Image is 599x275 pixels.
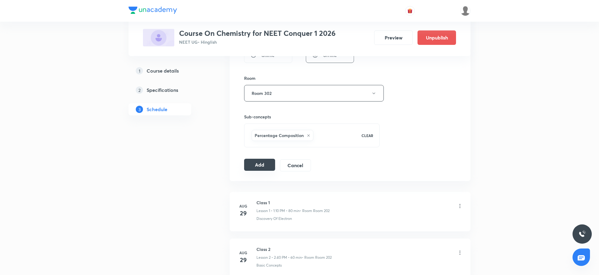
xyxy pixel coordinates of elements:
h4: 29 [237,209,249,218]
p: NEET UG • Hinglish [179,39,336,45]
h5: Schedule [147,106,167,113]
button: Preview [374,30,413,45]
h6: Class 2 [256,246,332,252]
button: Add [244,159,275,171]
h4: 29 [237,255,249,264]
h6: Sub-concepts [244,114,380,120]
p: 1 [136,67,143,74]
button: Room 302 [244,85,384,102]
h6: Aug [237,250,249,255]
a: 2Specifications [129,84,210,96]
img: ttu [579,230,586,238]
a: 1Course details [129,65,210,77]
button: Cancel [280,159,311,171]
h5: Course details [147,67,179,74]
a: Company Logo [129,7,177,15]
button: avatar [405,6,415,16]
img: avatar [407,8,413,14]
p: • Room Room 202 [302,255,332,260]
p: Basic Concepts [256,263,282,268]
h5: Specifications [147,86,178,94]
img: 3B8D2853-FCEF-4F87-A77D-EB8EB3140A37_plus.png [143,29,174,46]
p: Lesson 2 • 2:40 PM • 60 min [256,255,302,260]
img: Company Logo [129,7,177,14]
p: 2 [136,86,143,94]
h6: Room [244,75,256,81]
p: CLEAR [362,133,373,138]
p: • Room Room 202 [300,208,330,214]
p: Discovery Of Electron [256,216,292,221]
h6: Class 1 [256,199,330,206]
p: 3 [136,106,143,113]
p: Lesson 1 • 1:10 PM • 80 min [256,208,300,214]
img: Devendra Kumar [460,6,470,16]
button: Unpublish [417,30,456,45]
h6: Aug [237,203,249,209]
h3: Course On Chemistry for NEET Conquer 1 2026 [179,29,336,38]
h6: Percentage Composition [255,132,304,139]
